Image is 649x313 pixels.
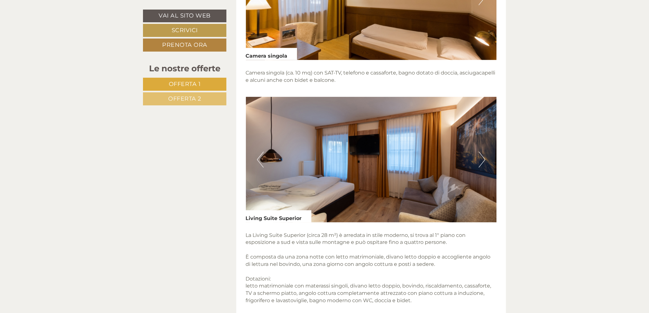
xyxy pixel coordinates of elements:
[106,5,145,16] div: mercoledì
[246,232,497,304] p: La Living Suite Superior (circa 28 m²) è arredata in stile moderno, si trova al 1° piano con espo...
[246,48,297,60] div: Camera singola
[143,39,226,52] a: Prenota ora
[169,81,201,88] span: Offerta 1
[168,95,201,102] span: Offerta 2
[10,18,107,24] div: Hotel Mondschein
[246,97,497,222] img: image
[143,10,226,22] a: Vai al sito web
[214,166,251,179] button: Invia
[257,152,264,167] button: Previous
[479,152,485,167] button: Next
[246,69,497,84] p: Camera singola (ca. 10 mq) con SAT-TV, telefono e cassaforte, bagno dotato di doccia, asciugacape...
[246,210,311,222] div: Living Suite Superior
[143,24,226,37] a: Scrivici
[143,63,226,75] div: Le nostre offerte
[10,31,107,35] small: 09:11
[5,17,110,37] div: Buon giorno, come possiamo aiutarla?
